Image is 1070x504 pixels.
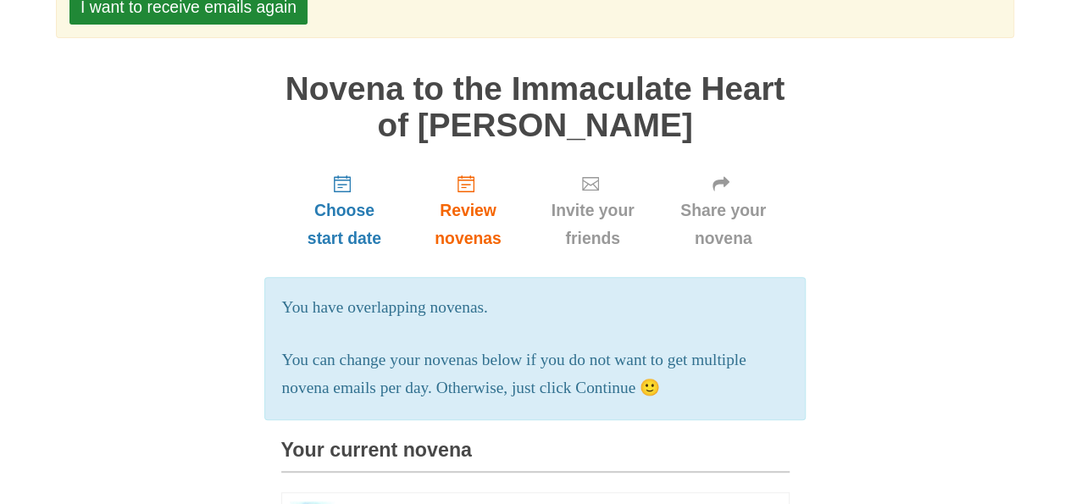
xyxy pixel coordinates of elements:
[546,197,640,252] span: Invite your friends
[282,346,789,402] p: You can change your novenas below if you do not want to get multiple novena emails per day. Other...
[424,197,511,252] span: Review novenas
[529,160,657,261] a: Invite your friends
[657,160,790,261] a: Share your novena
[674,197,773,252] span: Share your novena
[298,197,391,252] span: Choose start date
[281,440,790,473] h3: Your current novena
[281,160,408,261] a: Choose start date
[281,71,790,143] h1: Novena to the Immaculate Heart of [PERSON_NAME]
[282,294,789,322] p: You have overlapping novenas.
[407,160,528,261] a: Review novenas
